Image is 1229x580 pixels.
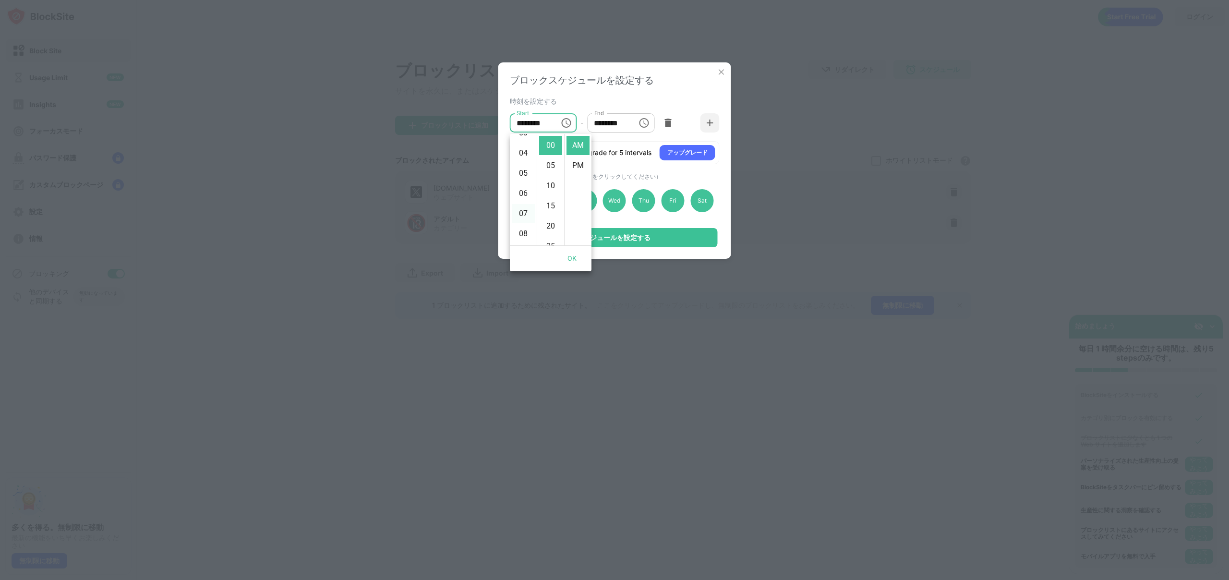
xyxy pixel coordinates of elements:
[512,184,535,203] li: 6 hours
[517,109,529,117] label: Start
[512,244,535,264] li: 9 hours
[537,134,564,245] ul: Select minutes
[577,234,651,242] div: スケジュールを設定する
[552,173,662,180] span: （無効にする日をクリックしてください）
[580,118,583,128] div: -
[667,148,708,157] div: アップグレード
[539,136,562,155] li: 0 minutes
[512,164,535,183] li: 5 hours
[632,189,655,212] div: Thu
[662,189,685,212] div: Fri
[556,113,576,133] button: Choose time, selected time is 10:00 AM
[510,134,537,245] ul: Select hours
[634,113,653,133] button: Choose time, selected time is 8:00 PM
[512,204,535,223] li: 7 hours
[690,189,713,212] div: Sat
[566,156,590,175] li: PM
[512,224,535,243] li: 8 hours
[566,136,590,155] li: AM
[539,237,562,256] li: 25 minutes
[512,144,535,163] li: 4 hours
[510,97,717,105] div: 時刻を設定する
[510,172,717,181] div: 選択した日付
[539,156,562,175] li: 5 minutes
[557,250,588,267] button: OK
[603,189,626,212] div: Wed
[717,67,726,77] img: x-button.svg
[539,196,562,216] li: 15 minutes
[539,176,562,195] li: 10 minutes
[510,74,720,87] div: ブロックスケジュールを設定する
[539,217,562,236] li: 20 minutes
[594,109,604,117] label: End
[564,134,591,245] ul: Select meridiem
